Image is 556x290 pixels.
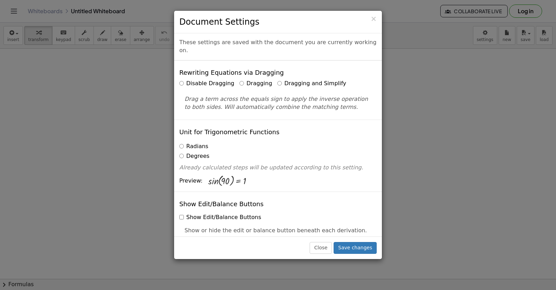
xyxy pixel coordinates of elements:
input: Degrees [179,154,184,158]
label: Show Edit/Balance Buttons [179,214,261,221]
label: Degrees [179,152,210,160]
h4: Unit for Trigonometric Functions [179,129,279,136]
input: Radians [179,144,184,148]
button: Close [370,15,377,23]
p: Drag a term across the equals sign to apply the inverse operation to both sides. Will automatical... [185,95,371,111]
label: Radians [179,143,208,151]
label: Dragging [239,80,272,88]
p: Show or hide the edit or balance button beneath each derivation. [185,227,371,235]
span: Preview: [179,177,203,185]
h4: Rewriting Equations via Dragging [179,69,284,76]
input: Disable Dragging [179,81,184,86]
span: × [370,15,377,23]
input: Dragging [239,81,244,86]
h4: Show Edit/Balance Buttons [179,201,263,208]
input: Show Edit/Balance Buttons [179,215,184,219]
div: These settings are saved with the document you are currently working on. [174,33,382,61]
button: Close [310,242,332,254]
p: Already calculated steps will be updated according to this setting. [179,164,377,172]
h3: Document Settings [179,16,377,28]
label: Disable Dragging [179,80,234,88]
label: Dragging and Simplify [277,80,346,88]
input: Dragging and Simplify [277,81,282,86]
button: Save changes [334,242,377,254]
